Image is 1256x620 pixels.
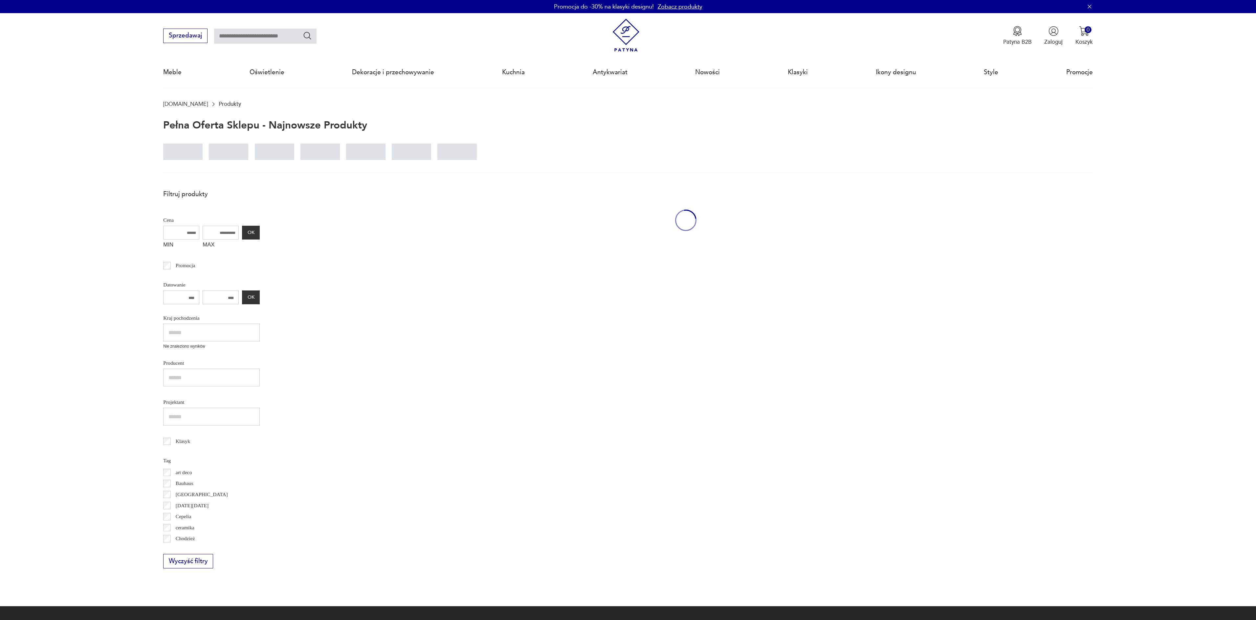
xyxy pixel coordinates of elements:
p: Produkty [219,101,241,107]
a: Sprzedawaj [163,34,208,39]
a: Kuchnia [502,57,525,87]
p: Producent [163,359,260,367]
p: Patyna B2B [1003,38,1032,46]
p: Promocja [176,261,195,270]
a: [DOMAIN_NAME] [163,101,208,107]
button: 0Koszyk [1075,26,1093,46]
p: Nie znaleziono wyników [163,343,260,350]
p: Cena [163,216,260,224]
a: Nowości [695,57,720,87]
a: Klasyki [788,57,808,87]
p: [GEOGRAPHIC_DATA] [176,490,228,499]
p: Projektant [163,398,260,406]
p: Filtruj produkty [163,190,260,198]
button: Szukaj [303,31,312,40]
a: Dekoracje i przechowywanie [352,57,434,87]
div: 0 [1085,26,1091,33]
label: MAX [203,240,239,252]
button: Zaloguj [1044,26,1063,46]
a: Style [984,57,998,87]
p: Ćmielów [176,545,194,554]
button: Wyczyść filtry [163,554,213,568]
a: Zobacz produkty [658,3,702,11]
img: Patyna - sklep z meblami i dekoracjami vintage [609,19,643,52]
img: Ikonka użytkownika [1048,26,1059,36]
p: Kraj pochodzenia [163,314,260,322]
p: art deco [176,468,192,477]
p: Bauhaus [176,479,193,488]
a: Ikona medaluPatyna B2B [1003,26,1032,46]
a: Oświetlenie [250,57,284,87]
p: [DATE][DATE] [176,501,209,510]
p: Zaloguj [1044,38,1063,46]
a: Promocje [1066,57,1093,87]
label: MIN [163,240,199,252]
button: Sprzedawaj [163,29,208,43]
h1: Pełna oferta sklepu - najnowsze produkty [163,120,367,131]
img: Ikona koszyka [1079,26,1089,36]
div: oval-loading [675,186,696,255]
a: Meble [163,57,182,87]
p: Cepelia [176,512,191,521]
button: Patyna B2B [1003,26,1032,46]
p: Koszyk [1075,38,1093,46]
button: OK [242,290,260,304]
a: Antykwariat [593,57,628,87]
p: ceramika [176,523,194,532]
p: Chodzież [176,534,195,543]
p: Klasyk [176,437,190,446]
a: Ikony designu [876,57,916,87]
p: Datowanie [163,281,260,289]
p: Promocja do -30% na klasyki designu! [554,3,654,11]
p: Tag [163,456,260,465]
button: OK [242,226,260,240]
img: Ikona medalu [1012,26,1023,36]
